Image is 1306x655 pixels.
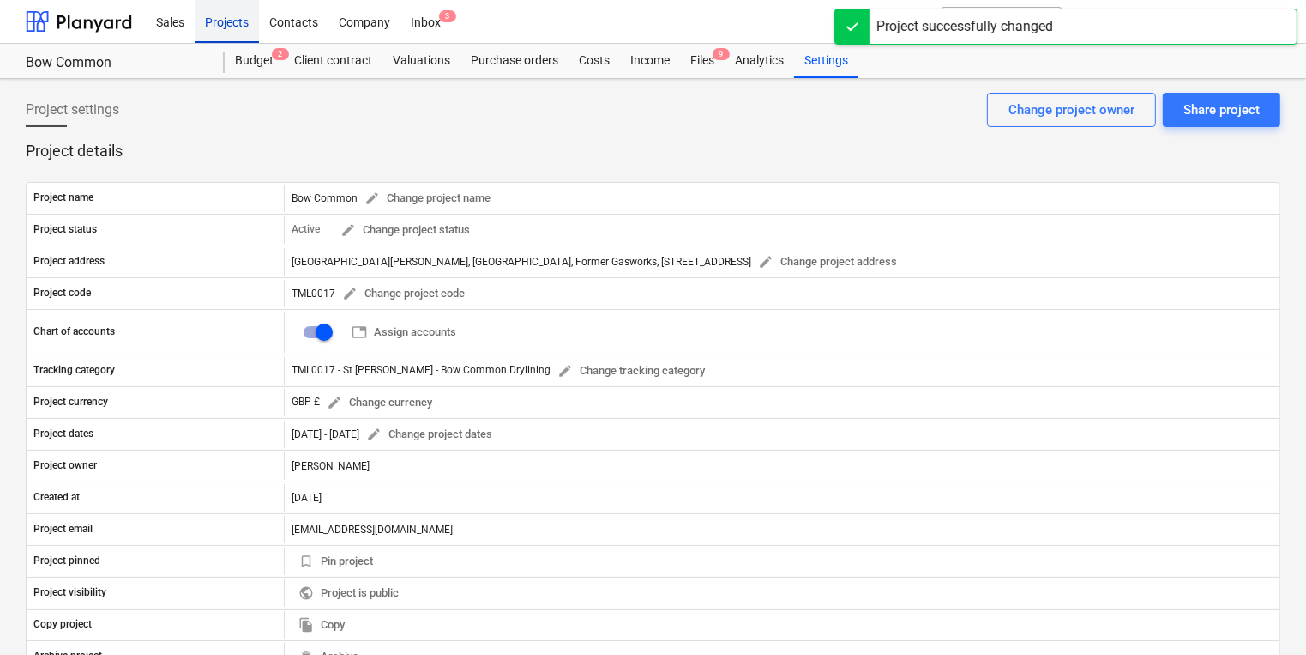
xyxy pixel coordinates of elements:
p: Project currency [33,395,108,409]
span: Change project dates [366,425,492,445]
button: Change tracking category [551,358,712,385]
div: Bow Common [26,54,204,72]
span: edit [327,395,342,410]
p: Project code [33,286,91,300]
a: Client contract [284,44,382,78]
a: Income [620,44,680,78]
span: 3 [439,10,456,22]
span: public [298,585,314,601]
button: Copy [292,612,352,639]
p: Project address [33,254,105,269]
p: Created at [33,490,80,505]
p: Project name [33,191,93,205]
span: edit [342,286,358,301]
span: Project is public [298,584,399,603]
span: edit [557,363,573,379]
button: Share project [1163,93,1280,127]
span: edit [758,254,773,270]
span: edit [340,222,356,238]
span: Change project address [758,252,897,272]
button: Change project name [358,185,497,212]
div: Project successfully changed [876,16,1053,37]
p: Project owner [33,458,97,473]
a: Files9 [680,44,725,78]
span: 9 [713,48,730,60]
div: [EMAIL_ADDRESS][DOMAIN_NAME] [284,516,1279,543]
span: Pin project [298,552,373,572]
span: Change tracking category [557,361,705,381]
span: Change project code [342,284,465,304]
button: Change project dates [359,422,499,448]
span: Project settings [26,100,119,120]
span: 2 [272,48,289,60]
span: Copy [298,616,345,635]
button: Change project owner [987,93,1156,127]
span: Change currency [327,393,432,413]
p: Copy project [33,617,92,632]
div: [DATE] - [DATE] [292,428,359,440]
span: table [352,324,367,340]
p: Project visibility [33,585,106,600]
span: bookmark_border [298,554,314,569]
p: Project dates [33,427,93,441]
span: Change project name [364,189,491,209]
button: Change project address [751,249,904,276]
span: Assign accounts [352,323,456,343]
p: Project pinned [33,554,100,568]
p: Project details [26,141,1280,161]
span: edit [366,427,382,442]
div: [DATE] [284,484,1279,512]
p: Chart of accounts [33,324,115,339]
p: Project status [33,222,97,237]
div: Files [680,44,725,78]
div: [GEOGRAPHIC_DATA][PERSON_NAME], [GEOGRAPHIC_DATA], Former Gasworks, [STREET_ADDRESS] [292,249,904,276]
span: file_copy [298,617,314,633]
div: [PERSON_NAME] [284,452,1279,480]
button: Change currency [320,390,439,416]
a: Settings [794,44,858,78]
a: Analytics [725,44,794,78]
div: Share project [1183,99,1260,121]
button: Assign accounts [345,319,463,346]
iframe: Chat Widget [1220,573,1306,655]
a: Purchase orders [460,44,569,78]
div: Bow Common [292,185,497,212]
p: Project email [33,522,93,537]
div: Budget [225,44,284,78]
a: Costs [569,44,620,78]
button: Pin project [292,549,380,575]
span: Change project status [340,221,470,240]
div: TML0017 - St [PERSON_NAME] - Bow Common Drylining [292,358,712,385]
span: GBP £ [292,396,320,408]
p: Tracking category [33,363,115,378]
div: Change project owner [1008,99,1134,121]
button: Change project code [335,281,472,307]
p: Active [292,222,320,237]
button: Change project status [334,217,477,244]
button: Project is public [292,580,406,607]
a: Budget2 [225,44,284,78]
span: edit [364,191,380,206]
div: TML0017 [292,281,472,307]
a: Valuations [382,44,460,78]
